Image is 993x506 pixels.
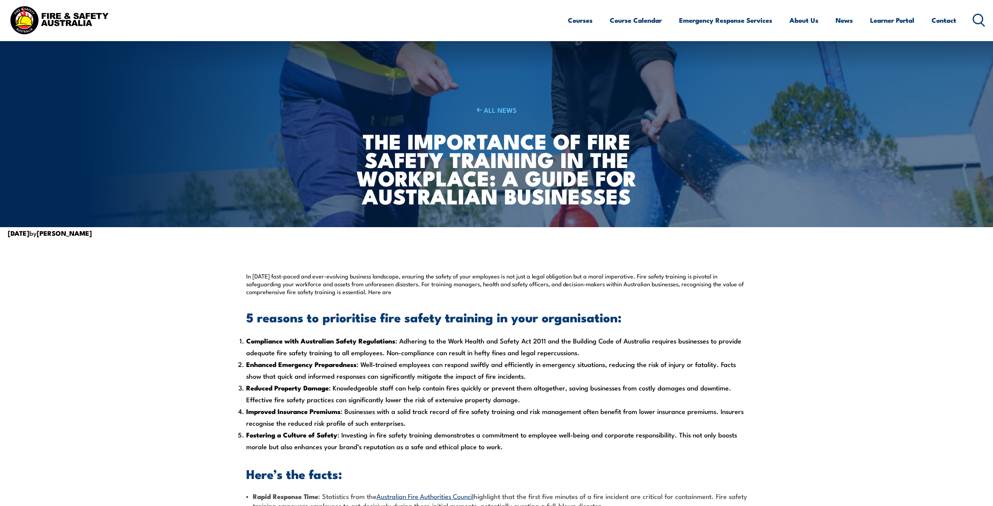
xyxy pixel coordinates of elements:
strong: Enhanced Emergency Preparedness [246,359,357,369]
a: Course Calendar [610,10,662,31]
li: : Adhering to the Work Health and Safety Act 2011 and the Building Code of Australia requires bus... [246,335,747,358]
strong: Reduced Property Damage [246,383,329,393]
strong: Compliance with Australian Safety Regulations [246,336,395,346]
strong: Here’s the facts: [246,464,342,483]
strong: Improved Insurance Premiums [246,406,341,416]
strong: Rapid Response Time [253,491,318,501]
li: : Businesses with a solid track record of fire safety training and risk management often benefit ... [246,405,747,429]
a: Australian Fire Authorities Council [377,491,474,501]
a: Courses [568,10,593,31]
li: : Investing in fire safety training demonstrates a commitment to employee well-being and corporat... [246,429,747,452]
a: ALL NEWS [342,105,651,114]
a: News [836,10,853,31]
a: Contact [932,10,956,31]
li: : Well-trained employees can respond swiftly and efficiently in emergency situations, reducing th... [246,358,747,382]
li: : Knowledgeable staff can help contain fires quickly or prevent them altogether, saving businesse... [246,382,747,405]
span: by [8,228,92,238]
h1: The Importance of Fire Safety Training in the Workplace: A Guide for Australian Businesses [342,132,651,205]
strong: [DATE] [8,228,29,238]
a: Learner Portal [870,10,914,31]
strong: [PERSON_NAME] [37,228,92,238]
a: Emergency Response Services [679,10,772,31]
strong: Fostering a Culture of Safety [246,430,337,440]
p: In [DATE] fast-paced and ever-evolving business landscape, ensuring the safety of your employees ... [246,272,747,296]
a: About Us [789,10,818,31]
strong: 5 reasons to prioritise fire safety training in your organisation: [246,307,622,327]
